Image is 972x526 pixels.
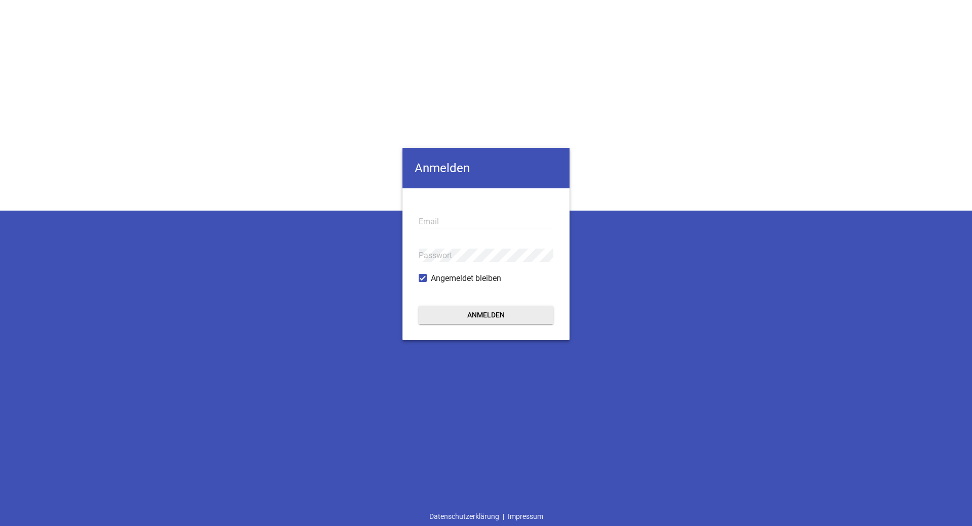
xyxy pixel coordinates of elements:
div: | [426,507,547,526]
h4: Anmelden [402,148,570,188]
button: Anmelden [419,306,553,324]
a: Datenschutzerklärung [426,507,503,526]
a: Impressum [504,507,547,526]
span: Angemeldet bleiben [431,272,501,285]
